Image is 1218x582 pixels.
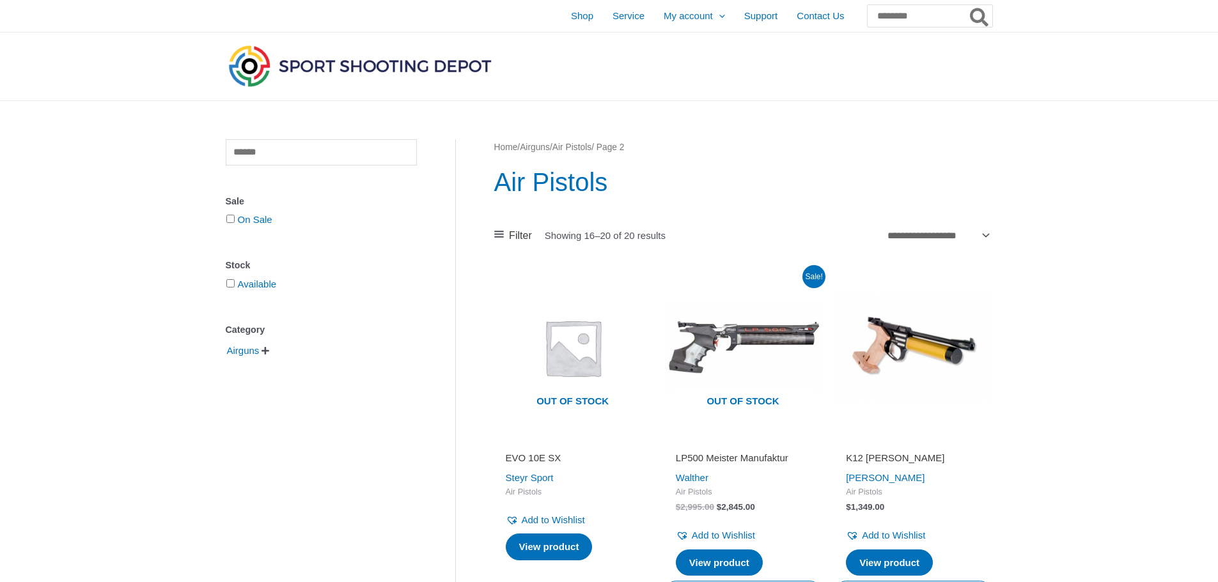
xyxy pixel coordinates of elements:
img: Sport Shooting Depot [226,42,494,89]
iframe: Customer reviews powered by Trustpilot [846,434,980,449]
span: $ [846,502,851,512]
a: Air Pistols [552,142,591,152]
a: On Sale [238,214,272,225]
nav: Breadcrumb [494,139,992,156]
span: Air Pistols [506,487,640,498]
bdi: 2,845.00 [717,502,755,512]
span: Add to Wishlist [522,514,585,525]
a: Read more about “LP500 Meister Manufaktur” [676,549,763,576]
a: Out of stock [664,269,822,426]
span: Add to Wishlist [692,530,755,540]
span: Sale! [802,265,825,288]
img: LP500 Meister Manufaktur [664,269,822,426]
button: Search [967,5,992,27]
h2: EVO 10E SX [506,452,640,464]
div: Sale [226,192,417,211]
a: Airguns [520,142,550,152]
a: Walther [676,472,708,483]
a: Add to Wishlist [506,511,585,529]
p: Showing 16–20 of 20 results [545,231,666,240]
span: $ [676,502,681,512]
span: $ [717,502,722,512]
iframe: Customer reviews powered by Trustpilot [676,434,810,449]
a: LP500 Meister Manufaktur [676,452,810,469]
input: On Sale [226,215,235,223]
h2: LP500 Meister Manufaktur [676,452,810,464]
span: Out of stock [504,387,642,417]
a: Add to Wishlist [846,526,925,544]
img: Placeholder [494,269,652,426]
div: Category [226,321,417,339]
a: Filter [494,226,532,245]
bdi: 2,995.00 [676,502,714,512]
h2: K12 [PERSON_NAME] [846,452,980,464]
a: [PERSON_NAME] [846,472,925,483]
h1: Air Pistols [494,164,992,200]
span: Airguns [226,340,261,362]
a: Add to Wishlist [676,526,755,544]
input: Available [226,279,235,287]
a: Available [238,279,277,289]
a: Read more about “K12 KID Pardini” [846,549,933,576]
select: Shop order [883,226,992,245]
a: Select options for “EVO 10E SX” [506,533,593,560]
span: Filter [509,226,532,245]
a: Home [494,142,518,152]
a: EVO 10E SX [506,452,640,469]
span:  [262,346,269,355]
span: Air Pistols [846,487,980,498]
a: Steyr Sport [506,472,554,483]
a: K12 [PERSON_NAME] [846,452,980,469]
div: Stock [226,256,417,275]
a: Out of stock [494,269,652,426]
a: Airguns [226,344,261,355]
span: Add to Wishlist [862,530,925,540]
iframe: Customer reviews powered by Trustpilot [506,434,640,449]
span: Air Pistols [676,487,810,498]
img: K12 Kid Pardini [834,269,992,426]
bdi: 1,349.00 [846,502,884,512]
span: Out of stock [674,387,812,417]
